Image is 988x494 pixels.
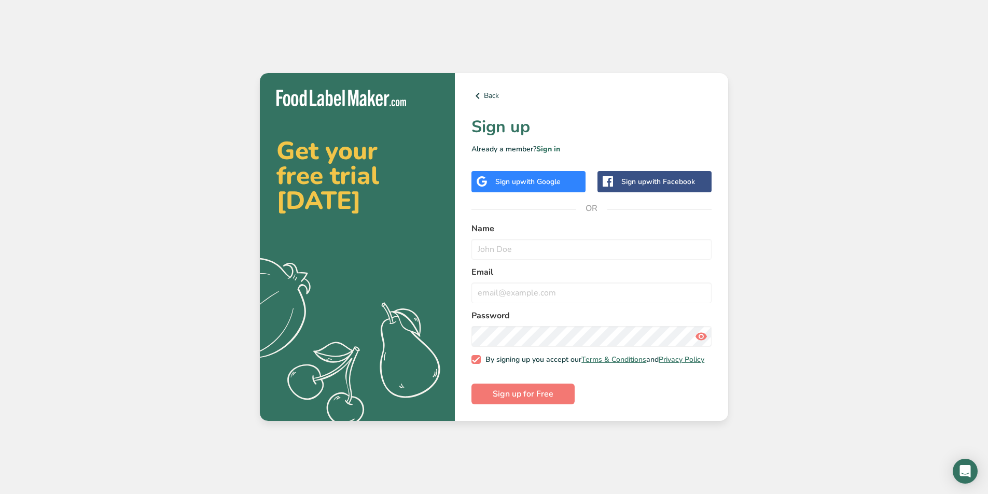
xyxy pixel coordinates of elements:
[471,239,712,260] input: John Doe
[581,355,646,364] a: Terms & Conditions
[276,90,406,107] img: Food Label Maker
[576,193,607,224] span: OR
[659,355,704,364] a: Privacy Policy
[621,176,695,187] div: Sign up
[471,309,712,322] label: Password
[471,115,712,139] h1: Sign up
[481,355,705,364] span: By signing up you accept our and
[493,388,553,400] span: Sign up for Free
[646,177,695,187] span: with Facebook
[276,138,438,213] h2: Get your free trial [DATE]
[471,222,712,235] label: Name
[953,459,978,484] div: Open Intercom Messenger
[471,283,712,303] input: email@example.com
[471,266,712,278] label: Email
[471,384,575,404] button: Sign up for Free
[471,90,712,102] a: Back
[520,177,561,187] span: with Google
[536,144,560,154] a: Sign in
[471,144,712,154] p: Already a member?
[495,176,561,187] div: Sign up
